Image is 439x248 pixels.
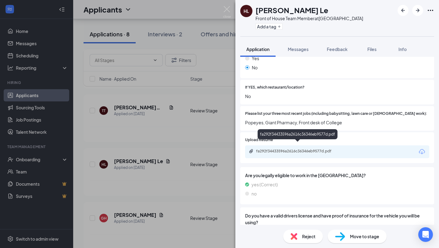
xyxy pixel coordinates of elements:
[244,8,249,14] div: HL
[412,5,423,16] button: ArrowRight
[327,46,348,52] span: Feedback
[245,172,429,179] span: Are you legally eligible to work in the [GEOGRAPHIC_DATA]?
[246,46,269,52] span: Application
[256,149,341,154] div: fa292f34433596a2616c36346eb9577d.pdf
[252,64,258,71] span: No
[245,137,273,143] span: Upload Resume
[350,233,379,240] span: Move to stage
[252,181,278,188] span: yes (Correct)
[302,233,316,240] span: Reject
[245,111,427,117] span: Please list your three most recent jobs (including babysitting, lawn care or [DEMOGRAPHIC_DATA] w...
[255,15,363,21] div: Front of House Team Member at [GEOGRAPHIC_DATA]
[414,7,421,14] svg: ArrowRight
[252,190,257,197] span: no
[249,149,348,155] a: Paperclipfa292f34433596a2616c36346eb9577d.pdf
[399,7,407,14] svg: ArrowLeftNew
[245,119,429,126] span: Popeyes, Giant Pharmacy, Front desk of College
[245,93,429,100] span: No
[288,46,309,52] span: Messages
[258,129,337,139] div: fa292f34433596a2616c36346eb9577d.pdf
[245,85,305,90] span: If YES, which restaurant/location?
[255,5,328,15] h1: [PERSON_NAME] Le
[398,5,409,16] button: ArrowLeftNew
[418,148,426,155] svg: Download
[367,46,377,52] span: Files
[398,46,407,52] span: Info
[252,55,259,62] span: Yes
[427,7,434,14] svg: Ellipses
[255,23,283,30] button: PlusAdd a tag
[277,25,281,28] svg: Plus
[418,227,433,242] div: Open Intercom Messenger
[245,212,429,226] span: Do you have a valid drivers license and have proof of insurance for the vehicle you will be using?
[249,149,254,154] svg: Paperclip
